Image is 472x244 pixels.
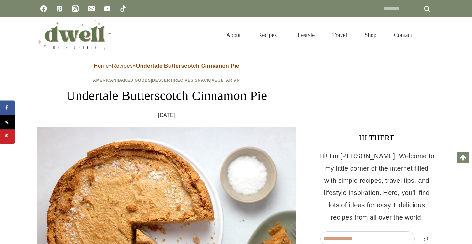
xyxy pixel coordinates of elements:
[101,2,114,15] a: YouTube
[94,63,109,69] a: Home
[37,2,50,15] a: Facebook
[158,111,175,120] time: [DATE]
[195,78,210,83] a: Snack
[93,78,240,83] span: | | | | |
[385,24,421,46] a: Contact
[285,24,323,46] a: Lifestyle
[112,63,133,69] a: Recipes
[118,78,151,83] a: Baked Goods
[249,24,285,46] a: Recipes
[94,63,239,69] span: » »
[136,63,239,69] strong: Undertale Butterscotch Cinnamon Pie
[217,24,421,46] nav: Primary Navigation
[457,152,469,163] a: Scroll to top
[319,150,435,223] p: Hi! I'm [PERSON_NAME]. Welcome to my little corner of the internet filled with simple recipes, tr...
[152,78,173,83] a: Dessert
[424,30,435,41] button: View Search Form
[323,24,356,46] a: Travel
[93,78,117,83] a: American
[217,24,249,46] a: About
[69,2,82,15] a: Instagram
[117,2,130,15] a: TikTok
[174,78,194,83] a: Recipes
[319,132,435,143] h3: HI THERE
[85,2,98,15] a: Email
[37,20,111,50] img: DWELL by michelle
[212,78,240,83] a: Vegetarian
[53,2,66,15] a: Pinterest
[356,24,385,46] a: Shop
[37,86,296,105] h1: Undertale Butterscotch Cinnamon Pie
